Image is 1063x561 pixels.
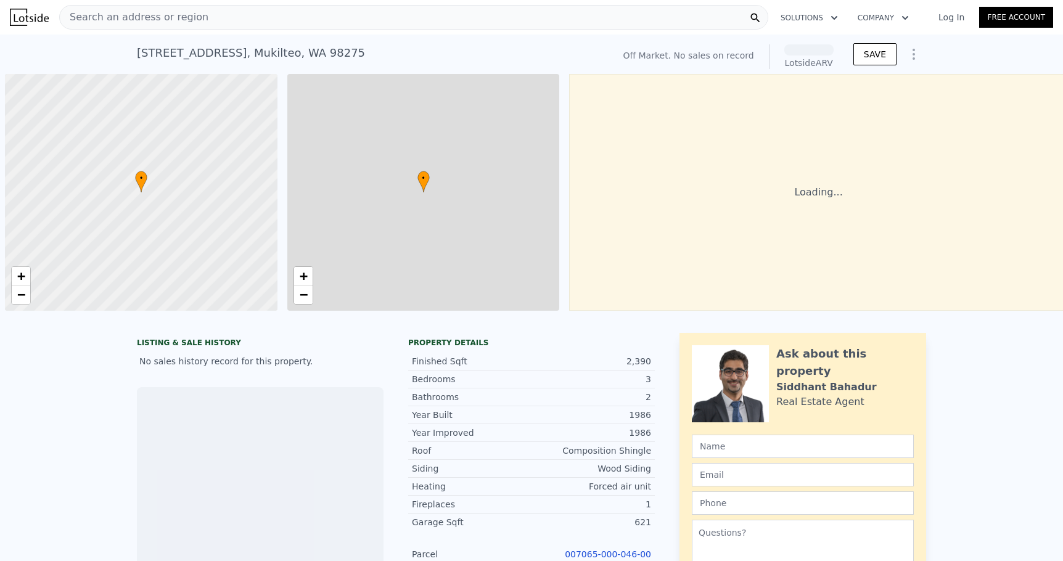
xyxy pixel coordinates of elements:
[135,173,147,184] span: •
[531,516,651,528] div: 621
[565,549,651,559] a: 007065-000-046-00
[531,373,651,385] div: 3
[412,444,531,457] div: Roof
[412,480,531,493] div: Heating
[299,268,307,284] span: +
[135,171,147,192] div: •
[776,345,914,380] div: Ask about this property
[294,285,313,304] a: Zoom out
[60,10,208,25] span: Search an address or region
[17,287,25,302] span: −
[137,338,384,350] div: LISTING & SALE HISTORY
[10,9,49,26] img: Lotside
[412,427,531,439] div: Year Improved
[531,498,651,510] div: 1
[531,462,651,475] div: Wood Siding
[784,57,834,69] div: Lotside ARV
[531,409,651,421] div: 1986
[848,7,919,29] button: Company
[776,380,877,395] div: Siddhant Bahadur
[412,355,531,367] div: Finished Sqft
[299,287,307,302] span: −
[692,491,914,515] input: Phone
[412,391,531,403] div: Bathrooms
[412,373,531,385] div: Bedrooms
[17,268,25,284] span: +
[901,42,926,67] button: Show Options
[853,43,897,65] button: SAVE
[412,516,531,528] div: Garage Sqft
[531,480,651,493] div: Forced air unit
[412,498,531,510] div: Fireplaces
[417,173,430,184] span: •
[531,444,651,457] div: Composition Shingle
[412,462,531,475] div: Siding
[12,267,30,285] a: Zoom in
[137,350,384,372] div: No sales history record for this property.
[776,395,864,409] div: Real Estate Agent
[417,171,430,192] div: •
[623,49,753,62] div: Off Market. No sales on record
[531,391,651,403] div: 2
[408,338,655,348] div: Property details
[137,44,365,62] div: [STREET_ADDRESS] , Mukilteo , WA 98275
[12,285,30,304] a: Zoom out
[294,267,313,285] a: Zoom in
[692,435,914,458] input: Name
[531,427,651,439] div: 1986
[979,7,1053,28] a: Free Account
[692,463,914,486] input: Email
[771,7,848,29] button: Solutions
[412,409,531,421] div: Year Built
[531,355,651,367] div: 2,390
[412,548,531,560] div: Parcel
[924,11,979,23] a: Log In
